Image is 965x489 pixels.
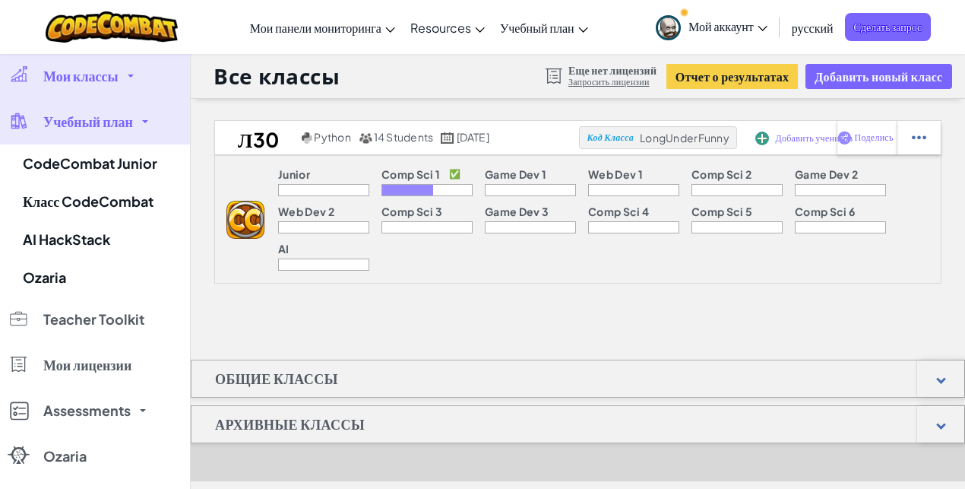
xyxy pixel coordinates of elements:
[457,130,489,144] span: [DATE]
[485,205,549,218] p: Game Dev 3
[492,7,596,48] a: Учебный план
[648,3,775,51] a: Мой аккаунт
[278,243,289,255] p: AI
[214,62,340,90] h1: Все классы
[381,168,440,180] p: Comp Sci 1
[43,358,131,372] span: Мои лицензии
[43,449,87,463] span: Ozaria
[805,64,951,89] button: Добавить новый класс
[43,69,119,83] span: Мои классы
[226,201,264,239] img: logo
[568,76,657,88] a: Запросить лицензии
[500,20,574,36] span: Учебный план
[784,7,841,48] a: русский
[242,7,403,48] a: Мои панели мониторинга
[410,20,471,36] span: Resources
[755,132,769,145] img: IconAddStudents.svg
[314,130,350,144] span: Python
[568,64,657,76] span: Еще нет лицензий
[588,168,643,180] p: Web Dev 1
[46,11,179,43] img: CodeCombat logo
[441,132,454,144] img: calendar.svg
[191,405,388,443] h1: Архивные классы
[278,205,334,218] p: Web Dev 2
[215,126,579,149] a: Л30 Python 14 Students [DATE]
[374,130,434,144] span: 14 Students
[449,168,460,180] p: ✅
[359,132,372,144] img: MultipleUsers.png
[912,131,926,144] img: IconStudentEllipsis.svg
[691,205,752,218] p: Comp Sci 5
[587,133,634,142] span: Код Класса
[845,13,932,41] a: Сделать запрос
[792,20,834,36] span: русский
[666,64,799,89] button: Отчет о результатах
[795,205,855,218] p: Comp Sci 6
[43,404,131,418] span: Assessments
[656,15,681,40] img: avatar
[640,131,729,144] span: LongUnderFunny
[855,133,894,142] span: Поделись
[250,20,381,36] span: Мои панели мониторинга
[775,134,853,143] span: Добавить учеников
[43,313,144,326] span: Teacher Toolkit
[191,360,362,398] h1: Общие классы
[691,168,751,180] p: Comp Sci 2
[485,168,546,180] p: Game Dev 1
[43,115,133,129] span: Учебный план
[837,131,852,144] img: IconShare_Purple.svg
[215,126,298,149] h2: Л30
[795,168,858,180] p: Game Dev 2
[688,18,767,34] span: Мой аккаунт
[588,205,649,218] p: Comp Sci 4
[403,7,492,48] a: Resources
[278,168,310,180] p: Junior
[302,132,313,144] img: python.png
[381,205,442,218] p: Comp Sci 3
